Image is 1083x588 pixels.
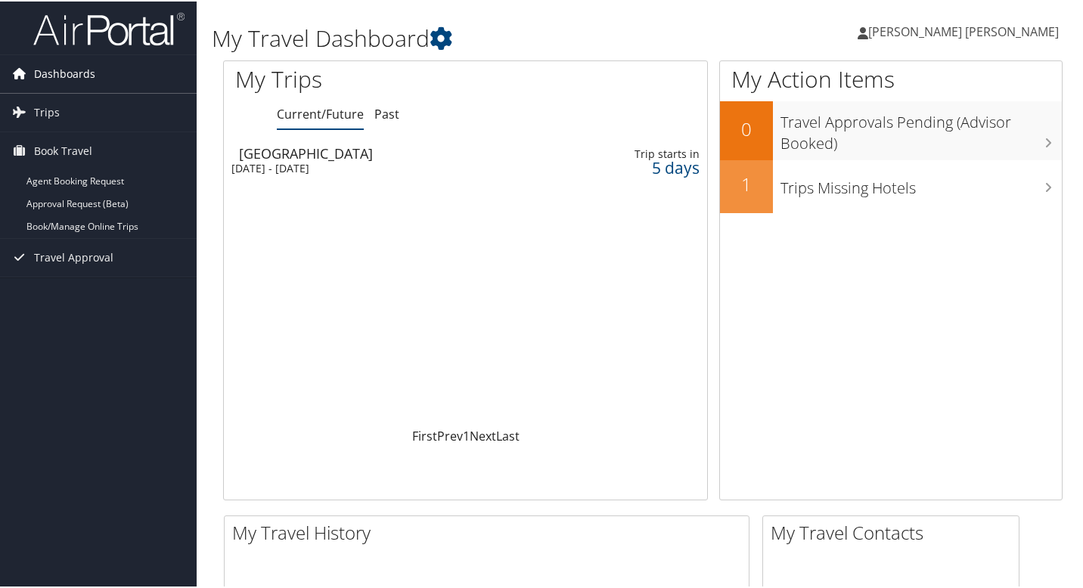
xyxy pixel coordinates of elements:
[858,8,1074,53] a: [PERSON_NAME] [PERSON_NAME]
[600,159,700,173] div: 5 days
[34,131,92,169] span: Book Travel
[34,92,60,130] span: Trips
[470,426,496,443] a: Next
[720,159,1062,212] a: 1Trips Missing Hotels
[374,104,399,121] a: Past
[720,170,773,196] h2: 1
[868,22,1059,39] span: [PERSON_NAME] [PERSON_NAME]
[33,10,185,45] img: airportal-logo.png
[235,62,495,94] h1: My Trips
[720,100,1062,158] a: 0Travel Approvals Pending (Advisor Booked)
[34,237,113,275] span: Travel Approval
[780,103,1062,153] h3: Travel Approvals Pending (Advisor Booked)
[600,146,700,159] div: Trip starts in
[720,115,773,141] h2: 0
[771,518,1019,544] h2: My Travel Contacts
[231,160,546,174] div: [DATE] - [DATE]
[212,21,787,53] h1: My Travel Dashboard
[496,426,520,443] a: Last
[277,104,364,121] a: Current/Future
[239,145,554,159] div: [GEOGRAPHIC_DATA]
[232,518,749,544] h2: My Travel History
[412,426,437,443] a: First
[34,54,95,91] span: Dashboards
[780,169,1062,197] h3: Trips Missing Hotels
[720,62,1062,94] h1: My Action Items
[463,426,470,443] a: 1
[437,426,463,443] a: Prev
